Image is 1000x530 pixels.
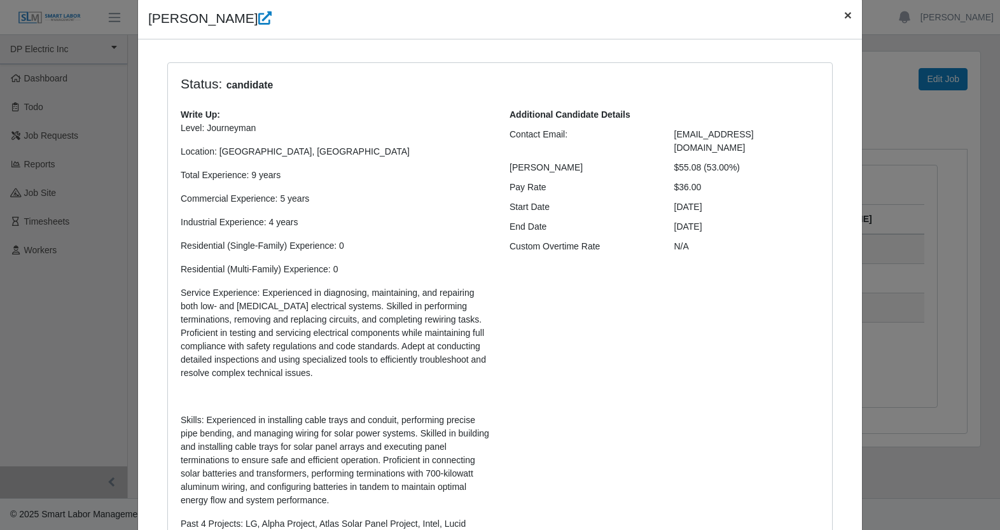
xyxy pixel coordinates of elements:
p: Commercial Experience: 5 years [181,192,490,206]
p: Industrial Experience: 4 years [181,216,490,229]
div: $55.08 (53.00%) [665,161,830,174]
p: Skills: Experienced in installing cable trays and conduit, performing precise pipe bending, and m... [181,414,490,507]
div: Contact Email: [500,128,665,155]
p: Residential (Single-Family) Experience: 0 [181,239,490,253]
b: Write Up: [181,109,220,120]
p: Level: Journeyman [181,122,490,135]
b: Additional Candidate Details [510,109,630,120]
div: [PERSON_NAME] [500,161,665,174]
span: N/A [674,241,689,251]
div: End Date [500,220,665,234]
div: Custom Overtime Rate [500,240,665,253]
p: Total Experience: 9 years [181,169,490,182]
div: [DATE] [665,200,830,214]
span: candidate [222,78,277,93]
p: Service Experience: Experienced in diagnosing, maintaining, and repairing both low- and [MEDICAL_... [181,286,490,380]
h4: Status: [181,76,655,93]
div: Pay Rate [500,181,665,194]
div: $36.00 [665,181,830,194]
p: Location: [GEOGRAPHIC_DATA], [GEOGRAPHIC_DATA] [181,145,490,158]
p: Residential (Multi-Family) Experience: 0 [181,263,490,276]
span: [EMAIL_ADDRESS][DOMAIN_NAME] [674,129,754,153]
div: Start Date [500,200,665,214]
span: [DATE] [674,221,702,232]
